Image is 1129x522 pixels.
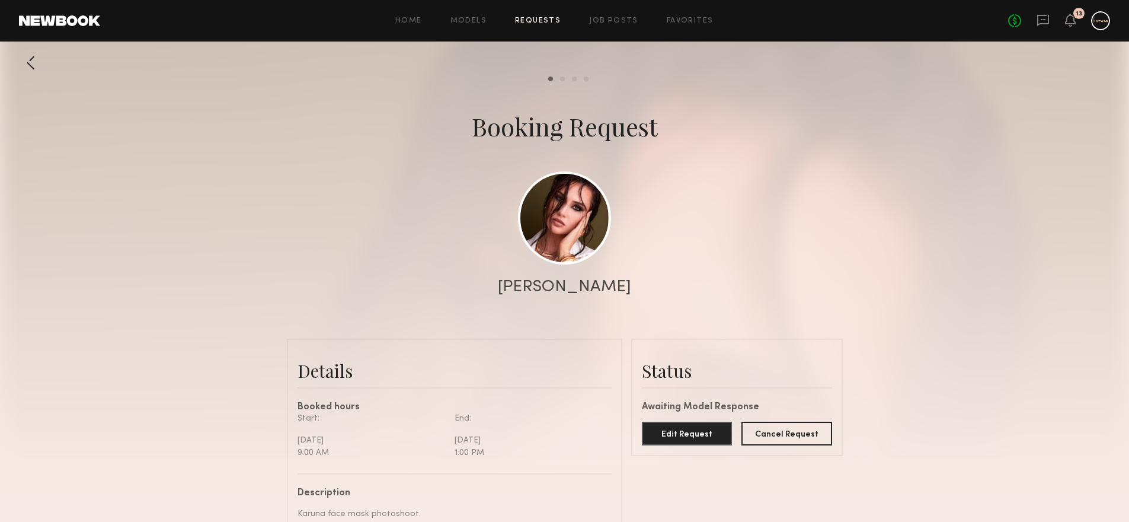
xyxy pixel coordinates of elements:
[298,508,603,520] div: Karuna face mask photoshoot.
[455,412,603,425] div: End:
[298,434,446,447] div: [DATE]
[1076,11,1082,17] div: 13
[455,447,603,459] div: 1:00 PM
[589,17,638,25] a: Job Posts
[455,434,603,447] div: [DATE]
[298,403,612,412] div: Booked hours
[298,412,446,425] div: Start:
[395,17,422,25] a: Home
[298,447,446,459] div: 9:00 AM
[642,359,832,383] div: Status
[642,422,733,445] button: Edit Request
[450,17,487,25] a: Models
[472,110,658,143] div: Booking Request
[298,359,612,383] div: Details
[667,17,714,25] a: Favorites
[298,489,603,498] div: Description
[515,17,561,25] a: Requests
[642,403,832,412] div: Awaiting Model Response
[741,422,832,445] button: Cancel Request
[498,279,631,295] div: [PERSON_NAME]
